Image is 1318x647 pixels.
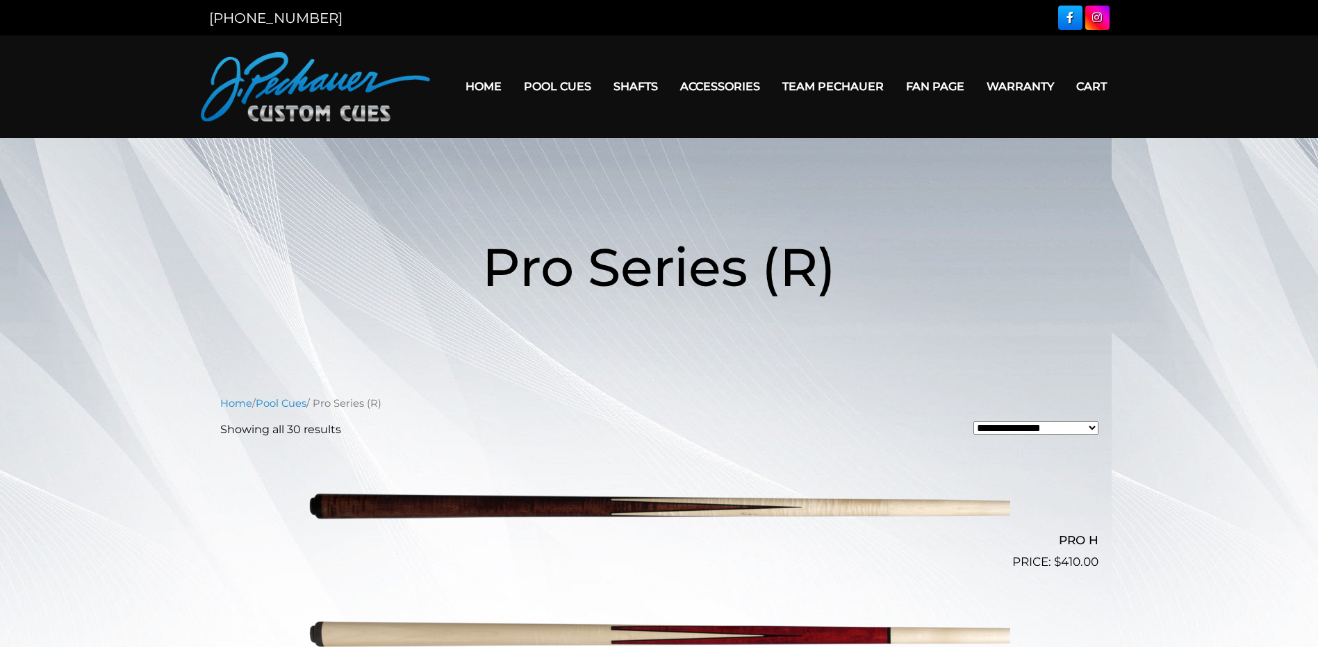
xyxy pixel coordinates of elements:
[220,421,341,438] p: Showing all 30 results
[454,69,513,104] a: Home
[256,397,306,410] a: Pool Cues
[220,528,1098,553] h2: PRO H
[771,69,895,104] a: Team Pechauer
[895,69,975,104] a: Fan Page
[602,69,669,104] a: Shafts
[220,449,1098,571] a: PRO H $410.00
[975,69,1065,104] a: Warranty
[209,10,343,26] a: [PHONE_NUMBER]
[220,397,252,410] a: Home
[482,235,836,299] span: Pro Series (R)
[201,52,430,121] img: Pechauer Custom Cues
[308,449,1010,566] img: PRO H
[973,421,1098,435] select: Shop order
[669,69,771,104] a: Accessories
[1054,555,1098,569] bdi: 410.00
[1054,555,1061,569] span: $
[220,396,1098,411] nav: Breadcrumb
[1065,69,1118,104] a: Cart
[513,69,602,104] a: Pool Cues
